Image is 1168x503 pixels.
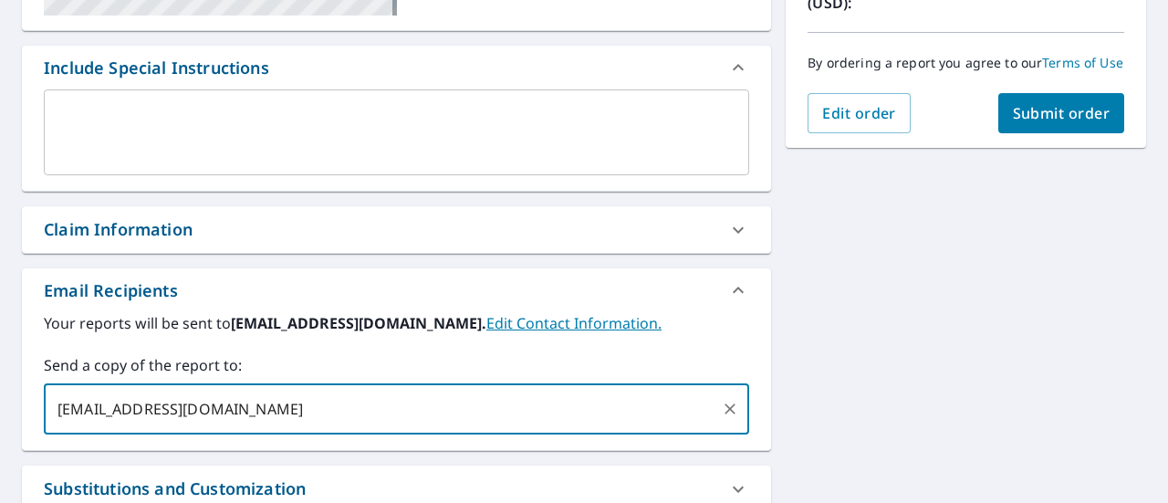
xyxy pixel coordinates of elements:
[44,354,749,376] label: Send a copy of the report to:
[22,206,771,253] div: Claim Information
[44,278,178,303] div: Email Recipients
[808,93,911,133] button: Edit order
[22,268,771,312] div: Email Recipients
[231,313,486,333] b: [EMAIL_ADDRESS][DOMAIN_NAME].
[822,103,896,123] span: Edit order
[44,217,193,242] div: Claim Information
[717,396,743,422] button: Clear
[44,477,306,501] div: Substitutions and Customization
[44,312,749,334] label: Your reports will be sent to
[1013,103,1111,123] span: Submit order
[1042,54,1123,71] a: Terms of Use
[44,56,269,80] div: Include Special Instructions
[808,55,1124,71] p: By ordering a report you agree to our
[22,46,771,89] div: Include Special Instructions
[486,313,662,333] a: EditContactInfo
[998,93,1125,133] button: Submit order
